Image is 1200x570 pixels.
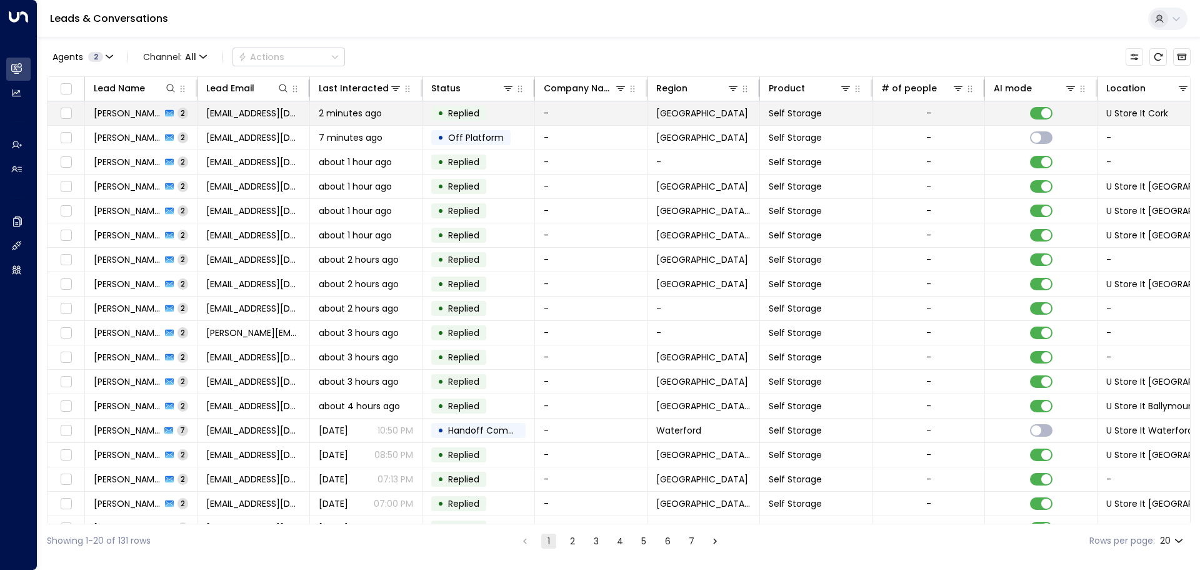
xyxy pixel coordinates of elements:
div: Product [769,81,805,96]
span: Yesterday [319,449,348,461]
div: - [926,253,931,266]
span: Waterford [656,424,701,437]
span: Replied [448,449,479,461]
span: Replied [448,375,479,388]
div: - [926,180,931,193]
span: Yesterday [319,522,348,534]
div: - [926,497,931,510]
span: Self Storage [769,278,822,290]
td: - [535,516,647,540]
span: Toggle select all [58,81,74,97]
span: Dublin 12 [656,400,751,412]
div: • [437,103,444,124]
div: Lead Name [94,81,177,96]
span: Oscar Del casar [94,497,161,510]
span: oscar1798@icloud.com [206,522,301,534]
button: Archived Leads [1173,48,1191,66]
span: Self Storage [769,375,822,388]
span: 2 [177,376,188,387]
div: Last Interacted [319,81,389,96]
span: Toggle select row [58,447,74,463]
div: • [437,444,444,466]
span: Channel: [138,48,212,66]
div: Company Name [544,81,614,96]
div: - [926,156,931,168]
button: Actions [232,48,345,66]
div: - [926,400,931,412]
span: 2 [177,230,188,240]
span: David Nolan [94,302,161,315]
span: Oscar Del casar [94,522,161,534]
span: 2 [177,156,188,167]
div: Location [1106,81,1189,96]
div: # of people [881,81,964,96]
span: colmmccarthy@ymail.com [206,253,301,266]
span: Self Storage [769,156,822,168]
button: Agents2 [47,48,117,66]
span: Rebeca Cerqueira [94,473,161,486]
span: 2 [177,522,188,533]
button: Go to page 6 [660,534,675,549]
span: Replied [448,400,479,412]
div: • [437,200,444,221]
div: Lead Name [94,81,145,96]
span: Yesterday [319,473,348,486]
span: Self Storage [769,424,822,437]
div: - [926,522,931,534]
span: Self Storage [769,229,822,242]
span: 2 [177,108,188,118]
span: about 3 hours ago [319,327,399,339]
span: Self Storage [769,205,822,217]
span: alisonm25@hotmail.com [206,107,301,120]
div: • [437,493,444,514]
span: Dublin 11 [656,497,751,510]
div: 20 [1160,532,1186,550]
span: adenikesanusi263@gmail.com [206,278,301,290]
span: Self Storage [769,180,822,193]
div: - [926,278,931,290]
span: Toggle select row [58,252,74,268]
span: Self Storage [769,302,822,315]
td: - [535,321,647,345]
span: U Store It Cork [1106,107,1168,120]
button: Go to next page [707,534,722,549]
span: scottclaire525@gmail.com [206,156,301,168]
span: Galway [656,253,748,266]
button: Go to page 3 [589,534,604,549]
span: Replied [448,205,479,217]
span: Toggle select row [58,106,74,121]
span: Randeeni Fernando [94,229,161,242]
div: • [437,249,444,270]
button: Go to page 2 [565,534,580,549]
span: Toggle select row [58,155,74,170]
td: - [535,150,647,174]
div: - [926,302,931,315]
span: chantelleconlon266@gmail.com [206,375,301,388]
span: davidanolan5@hotmail.com [206,302,301,315]
span: Toggle select row [58,130,74,146]
span: Replied [448,180,479,193]
button: Go to page 7 [684,534,699,549]
div: Lead Email [206,81,289,96]
td: - [535,175,647,198]
div: Lead Email [206,81,254,96]
span: about 2 hours ago [319,302,399,315]
span: leonhogan23@icloud.com [206,449,301,461]
span: Self Storage [769,107,822,120]
button: Go to page 5 [636,534,651,549]
td: - [535,394,647,418]
span: Toggle select row [58,423,74,439]
div: # of people [881,81,937,96]
span: about 3 hours ago [319,351,399,364]
span: 2 [177,474,188,484]
span: Toggle select row [58,521,74,536]
span: Tina Hall [94,180,161,193]
span: Replied [448,473,479,486]
span: Toggle select row [58,325,74,341]
div: Location [1106,81,1146,96]
button: Channel:All [138,48,212,66]
span: Liffey Valley [656,278,748,290]
span: 7 [177,425,188,435]
span: Cork [656,131,748,144]
span: Replied [448,107,479,120]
